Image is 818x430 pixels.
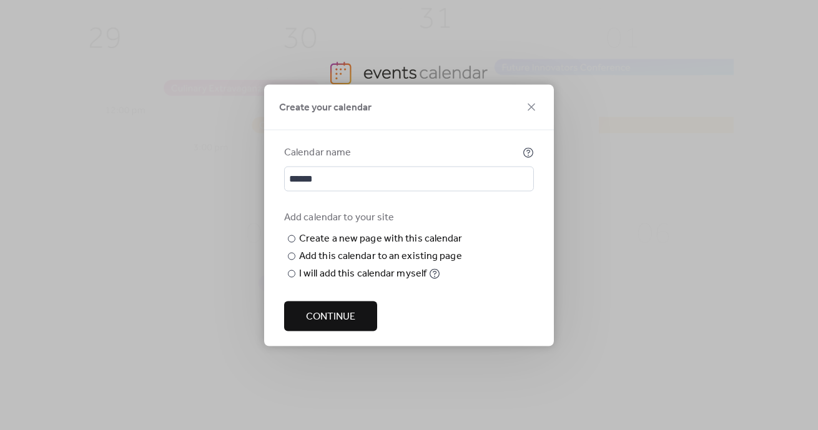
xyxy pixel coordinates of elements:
div: Add this calendar to an existing page [299,248,462,263]
div: I will add this calendar myself [299,266,426,281]
div: Add calendar to your site [284,210,531,225]
button: Continue [284,301,377,331]
span: Continue [306,309,355,324]
div: Create a new page with this calendar [299,231,463,246]
span: Create your calendar [279,100,372,115]
div: Calendar name [284,145,520,160]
